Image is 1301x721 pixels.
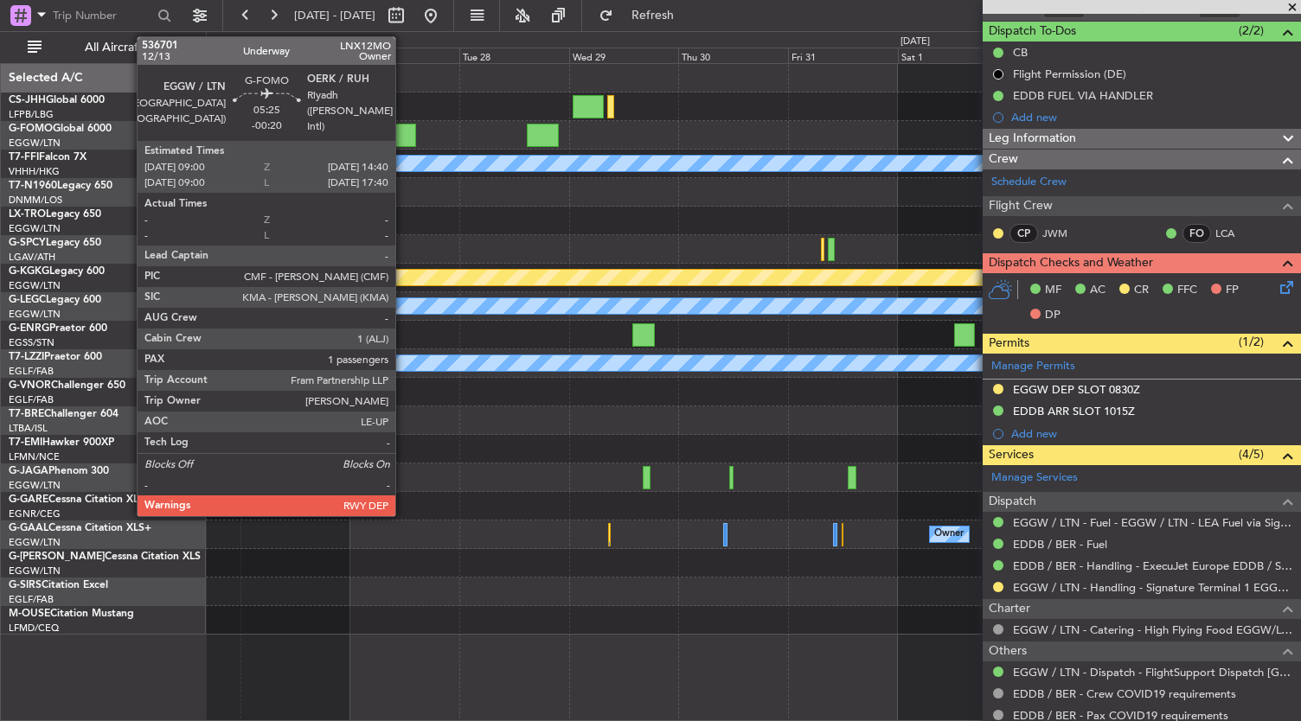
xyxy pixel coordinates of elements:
span: T7-EMI [9,437,42,448]
div: [DATE] [209,35,239,49]
a: EDDB / BER - Handling - ExecuJet Europe EDDB / SXF [1013,558,1292,573]
a: T7-FFIFalcon 7X [9,152,87,163]
span: (1/2) [1239,333,1264,351]
a: EGGW/LTN [9,479,61,492]
a: EDDB / BER - Fuel [1013,537,1107,552]
span: G-GAAL [9,523,48,533]
div: Wed 29 [569,48,679,63]
a: G-LEGCLegacy 600 [9,295,101,305]
a: LFPB/LBG [9,108,54,121]
a: G-[PERSON_NAME]Cessna Citation XLS [9,552,201,562]
div: Owner [934,521,964,547]
a: DNMM/LOS [9,194,62,207]
div: Sun 26 [240,48,350,63]
a: G-SPCYLegacy 650 [9,238,101,248]
a: EGGW / LTN - Catering - High Flying Food EGGW/LTN [1013,622,1292,637]
a: Manage Services [991,469,1078,487]
span: DP [1045,307,1061,324]
span: G-ENRG [9,323,49,334]
a: LFMN/NCE [9,450,60,463]
input: Trip Number [53,3,152,29]
a: EGGW/LTN [9,279,61,292]
span: Services [989,445,1034,465]
a: EGGW/LTN [9,308,61,321]
span: G-LEGC [9,295,46,305]
div: EDDB FUEL VIA HANDLER [1013,88,1153,103]
a: EGLF/FAB [9,365,54,378]
div: [DATE] [900,35,930,49]
span: G-KGKG [9,266,49,277]
span: T7-N1960 [9,181,57,191]
a: G-SIRSCitation Excel [9,580,108,590]
div: Add new [1011,110,1292,124]
span: LX-TRO [9,209,46,220]
span: CR [1134,282,1149,299]
span: AC [1090,282,1106,299]
div: CB [1013,45,1028,60]
span: (4/5) [1239,445,1264,463]
span: M-OUSE [9,609,50,619]
div: EDDB ARR SLOT 1015Z [1013,404,1135,418]
span: G-JAGA [9,466,48,476]
span: Crew [989,150,1018,169]
a: G-KGKGLegacy 600 [9,266,105,277]
div: Thu 30 [678,48,788,63]
span: Dispatch Checks and Weather [989,253,1153,273]
span: FFC [1177,282,1197,299]
a: CS-JHHGlobal 6000 [9,95,105,105]
div: CP [1009,224,1038,243]
a: G-GARECessna Citation XLS+ [9,494,151,505]
a: EGGW / LTN - Dispatch - FlightSupport Dispatch [GEOGRAPHIC_DATA] [1013,665,1292,680]
span: Refresh [617,10,689,22]
span: Dispatch [989,492,1036,512]
div: Sat 1 [898,48,1008,63]
span: Charter [989,599,1030,619]
a: LCA [1215,226,1254,241]
a: LGAV/ATH [9,251,55,264]
a: Manage Permits [991,358,1075,375]
a: LX-TROLegacy 650 [9,209,101,220]
a: G-JAGAPhenom 300 [9,466,109,476]
a: LTBA/ISL [9,422,48,435]
span: Leg Information [989,129,1076,149]
span: (2/2) [1239,22,1264,40]
div: Add new [1011,426,1292,441]
span: Others [989,641,1027,661]
span: G-FOMO [9,124,53,134]
span: T7-BRE [9,409,44,419]
a: T7-LZZIPraetor 600 [9,352,102,362]
a: T7-BREChallenger 604 [9,409,119,419]
a: T7-N1960Legacy 650 [9,181,112,191]
div: Mon 27 [349,48,459,63]
a: VHHH/HKG [9,165,60,178]
a: JWM [1042,226,1081,241]
span: [DATE] - [DATE] [294,8,375,23]
a: EGNR/CEG [9,507,61,520]
a: T7-EMIHawker 900XP [9,437,114,448]
span: T7-FFI [9,152,39,163]
a: LFMD/CEQ [9,622,59,635]
div: Tue 28 [459,48,569,63]
button: All Aircraft [19,34,188,61]
a: Schedule Crew [991,174,1067,191]
a: G-GAALCessna Citation XLS+ [9,523,151,533]
div: EGGW DEP SLOT 0830Z [1013,382,1140,397]
div: Flight Permission (DE) [1013,67,1126,81]
a: EGGW/LTN [9,536,61,549]
span: All Aircraft [45,41,183,54]
span: Permits [989,334,1029,354]
a: EGGW/LTN [9,565,61,577]
button: Refresh [591,2,695,29]
span: MF [1045,282,1061,299]
span: G-SIRS [9,580,42,590]
span: G-GARE [9,494,48,505]
a: EGSS/STN [9,336,54,349]
a: G-ENRGPraetor 600 [9,323,107,334]
div: FO [1182,224,1211,243]
div: Fri 31 [788,48,898,63]
span: G-VNOR [9,380,51,391]
a: EGGW / LTN - Fuel - EGGW / LTN - LEA Fuel via Signature in EGGW [1013,515,1292,530]
span: T7-LZZI [9,352,44,362]
span: FP [1226,282,1239,299]
span: Flight Crew [989,196,1053,216]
